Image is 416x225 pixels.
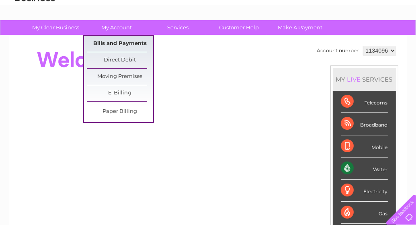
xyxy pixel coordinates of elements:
[295,34,312,40] a: Energy
[264,4,320,14] a: 0333 014 3131
[87,104,153,120] a: Paper Billing
[145,20,211,35] a: Services
[341,135,388,157] div: Mobile
[206,20,272,35] a: Customer Help
[341,202,388,224] div: Gas
[363,34,382,40] a: Contact
[346,76,363,83] div: LIVE
[315,44,361,57] td: Account number
[341,180,388,202] div: Electricity
[23,20,89,35] a: My Clear Business
[389,34,408,40] a: Log out
[87,36,153,52] a: Bills and Payments
[267,20,333,35] a: Make A Payment
[87,52,153,68] a: Direct Debit
[333,68,396,91] div: MY SERVICES
[87,85,153,101] a: E-Billing
[84,20,150,35] a: My Account
[275,34,290,40] a: Water
[341,113,388,135] div: Broadband
[14,21,55,45] img: logo.png
[87,69,153,85] a: Moving Premises
[346,34,358,40] a: Blog
[18,4,398,39] div: Clear Business is a trading name of Verastar Limited (registered in [GEOGRAPHIC_DATA] No. 3667643...
[341,91,388,113] div: Telecoms
[341,157,388,180] div: Water
[317,34,341,40] a: Telecoms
